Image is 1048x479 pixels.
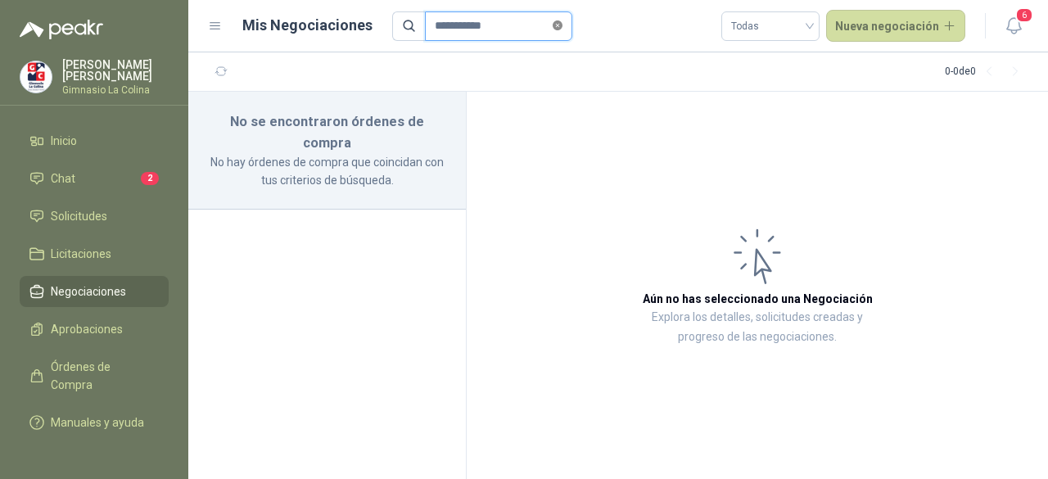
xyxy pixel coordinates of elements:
span: 2 [141,172,159,185]
span: Manuales y ayuda [51,413,144,432]
span: close-circle [553,20,562,30]
span: Negociaciones [51,282,126,301]
button: 6 [999,11,1028,41]
a: Chat2 [20,163,169,194]
span: Licitaciones [51,245,111,263]
a: Órdenes de Compra [20,351,169,400]
span: Aprobaciones [51,320,123,338]
p: No hay órdenes de compra que coincidan con tus criterios de búsqueda. [208,153,446,189]
a: Inicio [20,125,169,156]
span: Inicio [51,132,77,150]
p: [PERSON_NAME] [PERSON_NAME] [62,59,169,82]
button: Nueva negociación [826,10,966,43]
span: Solicitudes [51,207,107,225]
span: Órdenes de Compra [51,358,153,394]
a: Solicitudes [20,201,169,232]
a: Negociaciones [20,276,169,307]
span: Todas [731,14,810,38]
p: Gimnasio La Colina [62,85,169,95]
h3: Aún no has seleccionado una Negociación [643,290,873,308]
img: Logo peakr [20,20,103,39]
a: Aprobaciones [20,314,169,345]
span: close-circle [553,18,562,34]
a: Manuales y ayuda [20,407,169,438]
p: Explora los detalles, solicitudes creadas y progreso de las negociaciones. [630,308,884,347]
h1: Mis Negociaciones [242,14,373,37]
span: Chat [51,169,75,188]
div: 0 - 0 de 0 [945,59,1028,85]
h3: No se encontraron órdenes de compra [208,111,446,153]
img: Company Logo [20,61,52,93]
a: Licitaciones [20,238,169,269]
span: 6 [1015,7,1033,23]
